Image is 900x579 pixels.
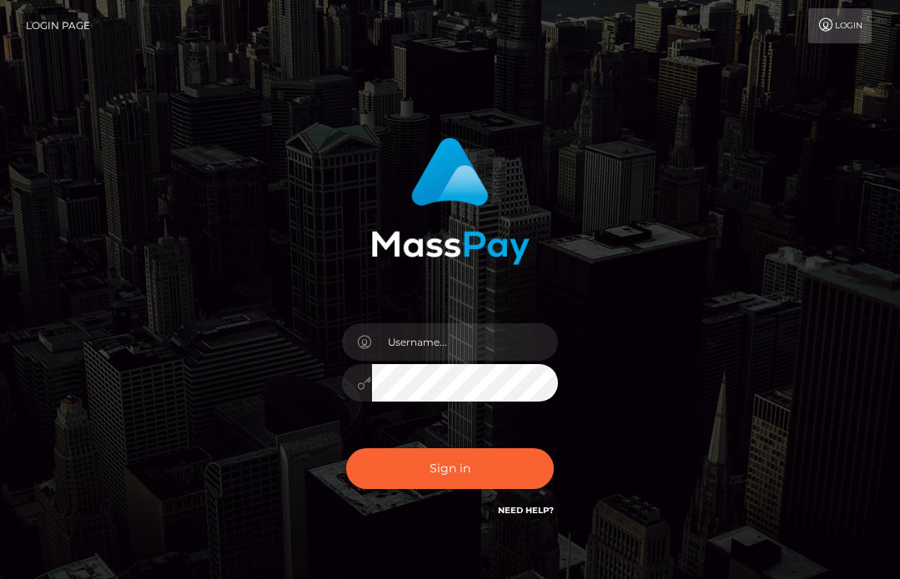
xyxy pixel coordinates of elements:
input: Username... [372,323,559,361]
a: Login Page [26,8,90,43]
img: MassPay Login [371,137,530,265]
button: Sign in [346,448,555,489]
a: Need Help? [498,505,554,516]
a: Login [808,8,872,43]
